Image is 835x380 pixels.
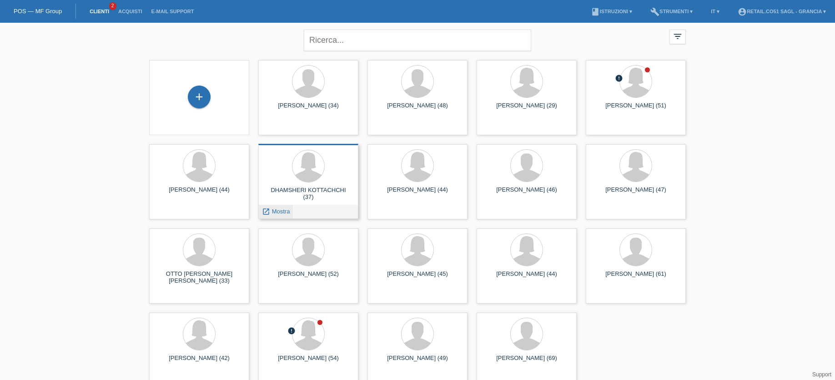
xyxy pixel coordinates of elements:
div: [PERSON_NAME] (44) [484,270,569,285]
div: Rifiutato [615,74,623,84]
i: account_circle [738,7,747,16]
i: error [287,327,296,335]
a: Support [812,371,831,378]
a: buildStrumenti ▾ [646,9,697,14]
div: [PERSON_NAME] (44) [375,186,460,201]
div: [PERSON_NAME] (48) [375,102,460,117]
div: [PERSON_NAME] (69) [484,355,569,369]
i: launch [262,208,270,216]
div: OTTO [PERSON_NAME] [PERSON_NAME] (33) [156,270,242,285]
div: [PERSON_NAME] (49) [375,355,460,369]
div: [PERSON_NAME] (34) [266,102,351,117]
a: Acquisti [114,9,147,14]
div: [PERSON_NAME] (61) [593,270,679,285]
i: error [615,74,623,82]
div: [PERSON_NAME] (44) [156,186,242,201]
div: [PERSON_NAME] (45) [375,270,460,285]
div: [PERSON_NAME] (54) [266,355,351,369]
a: Clienti [85,9,114,14]
a: account_circleRetail.Co51 Sagl - Grancia ▾ [733,9,830,14]
i: build [650,7,659,16]
i: filter_list [673,31,683,41]
div: [PERSON_NAME] (29) [484,102,569,117]
div: [PERSON_NAME] (51) [593,102,679,117]
div: [PERSON_NAME] (46) [484,186,569,201]
span: Mostra [272,208,290,215]
a: POS — MF Group [14,8,62,15]
i: book [591,7,600,16]
div: [PERSON_NAME] (47) [593,186,679,201]
a: E-mail Support [147,9,199,14]
a: IT ▾ [706,9,724,14]
a: launch Mostra [262,208,290,215]
div: [PERSON_NAME] (52) [266,270,351,285]
span: 2 [109,2,116,10]
div: Registrare cliente [188,89,210,105]
a: bookIstruzioni ▾ [586,9,637,14]
div: DHAMSHERI KOTTACHCHI (37) [266,187,351,201]
input: Ricerca... [304,30,531,51]
div: [PERSON_NAME] (42) [156,355,242,369]
div: Rifiutato [287,327,296,336]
